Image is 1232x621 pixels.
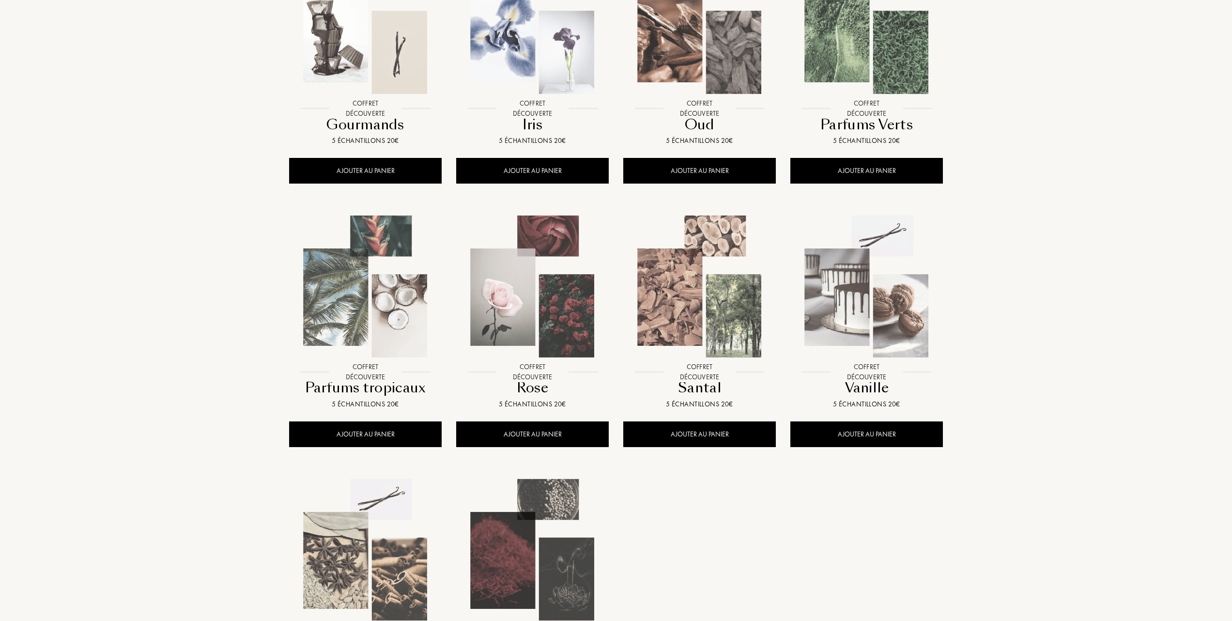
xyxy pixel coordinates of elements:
div: 5 échantillons 20€ [293,399,438,409]
img: Vanille [791,211,942,362]
div: 5 échantillons 20€ [293,136,438,146]
div: 5 échantillons 20€ [627,399,772,409]
div: AJOUTER AU PANIER [456,421,609,447]
div: 5 échantillons 20€ [627,136,772,146]
div: AJOUTER AU PANIER [623,421,776,447]
div: AJOUTER AU PANIER [289,158,442,184]
img: Parfums tropicaux [290,211,441,362]
img: Rose [457,211,608,362]
div: 5 échantillons 20€ [794,399,939,409]
div: AJOUTER AU PANIER [790,158,943,184]
div: 5 échantillons 20€ [460,136,605,146]
div: AJOUTER AU PANIER [623,158,776,184]
div: AJOUTER AU PANIER [790,421,943,447]
div: 5 échantillons 20€ [460,399,605,409]
div: 5 échantillons 20€ [794,136,939,146]
div: AJOUTER AU PANIER [289,421,442,447]
img: Santal [624,211,775,362]
div: AJOUTER AU PANIER [456,158,609,184]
